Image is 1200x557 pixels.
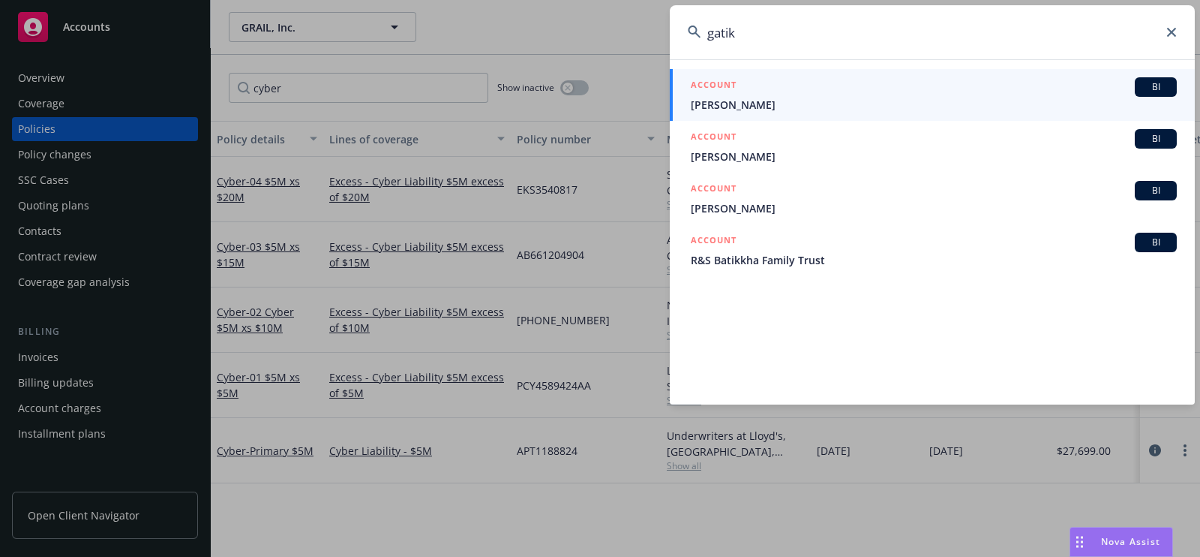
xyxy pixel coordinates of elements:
[691,77,736,95] h5: ACCOUNT
[1141,184,1171,197] span: BI
[670,5,1195,59] input: Search...
[670,173,1195,224] a: ACCOUNTBI[PERSON_NAME]
[1141,132,1171,146] span: BI
[670,69,1195,121] a: ACCOUNTBI[PERSON_NAME]
[691,97,1177,113] span: [PERSON_NAME]
[1141,236,1171,249] span: BI
[670,224,1195,276] a: ACCOUNTBIR&S Batikkha Family Trust
[1069,527,1173,557] button: Nova Assist
[691,129,736,147] h5: ACCOUNT
[691,181,736,199] h5: ACCOUNT
[1141,80,1171,94] span: BI
[1101,535,1160,548] span: Nova Assist
[691,252,1177,268] span: R&S Batikkha Family Trust
[691,200,1177,216] span: [PERSON_NAME]
[691,233,736,251] h5: ACCOUNT
[691,149,1177,164] span: [PERSON_NAME]
[1070,528,1089,556] div: Drag to move
[670,121,1195,173] a: ACCOUNTBI[PERSON_NAME]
